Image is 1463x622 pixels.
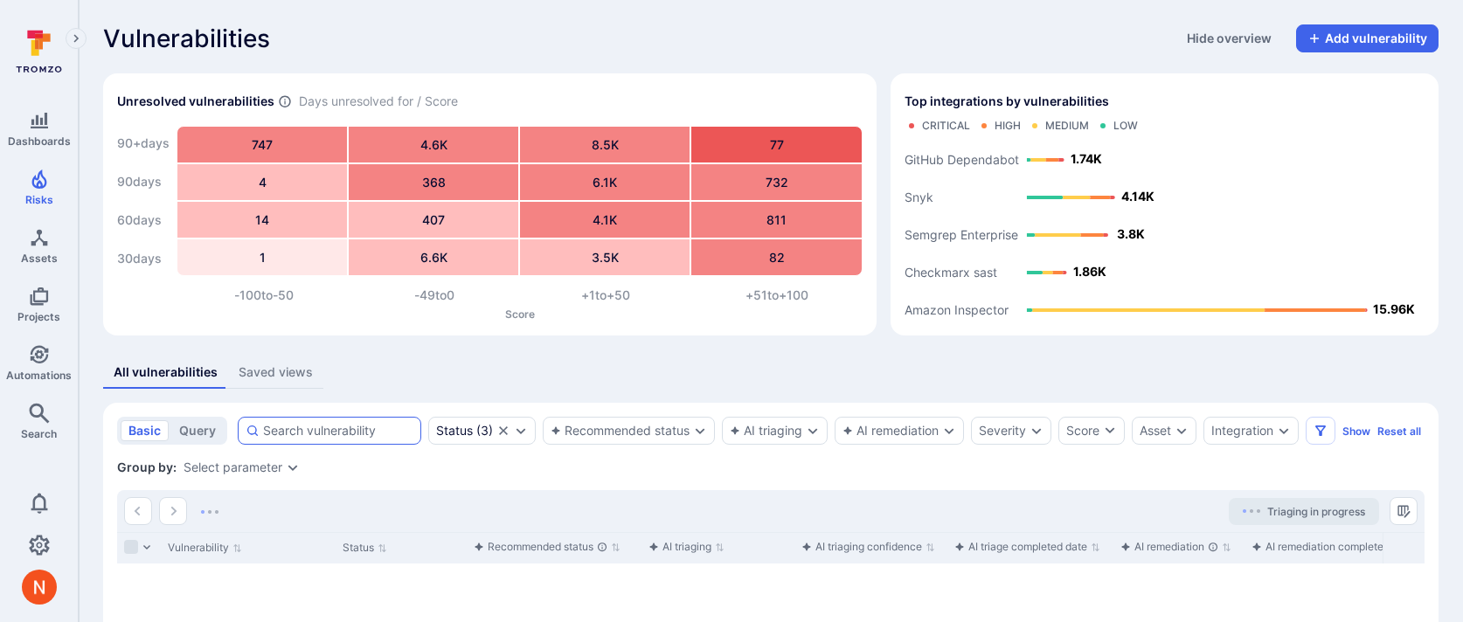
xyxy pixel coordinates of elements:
div: All vulnerabilities [114,363,218,381]
button: Expand dropdown [1030,424,1044,438]
span: Triaging in progress [1267,505,1365,518]
text: 1.86K [1073,264,1106,279]
div: 3.5K [520,239,690,275]
div: 4.6K [349,127,518,162]
div: 747 [177,127,347,162]
div: 30 days [117,241,170,276]
button: Sort by function(){return k.createElement(fN.A,{direction:"row",alignItems:"center",gap:4},k.crea... [1252,540,1427,554]
text: GitHub Dependabot [905,153,1019,168]
button: Expand dropdown [806,424,820,438]
span: Select all rows [124,540,138,554]
button: Sort by function(){return k.createElement(fN.A,{direction:"row",alignItems:"center",gap:4},k.crea... [801,540,935,554]
text: Amazon Inspector [905,303,1009,318]
span: Vulnerabilities [103,24,270,52]
svg: Top integrations by vulnerabilities bar [905,140,1425,321]
button: Select parameter [184,460,282,474]
text: Snyk [905,190,933,205]
button: Manage columns [1390,497,1418,525]
span: Search [21,427,57,440]
button: Integration [1211,424,1273,438]
img: Loading... [201,510,218,514]
div: 732 [691,164,861,200]
button: Go to the next page [159,497,187,525]
button: basic [121,420,169,441]
span: Assets [21,252,58,265]
i: Expand navigation menu [70,31,82,46]
div: 6.1K [520,164,690,200]
div: 4 [177,164,347,200]
text: 1.74K [1071,151,1102,166]
button: Clear selection [496,424,510,438]
span: Dashboards [8,135,71,148]
h2: Unresolved vulnerabilities [117,93,274,110]
div: 14 [177,202,347,238]
div: 4.1K [520,202,690,238]
div: 811 [691,202,861,238]
div: 6.6K [349,239,518,275]
div: 82 [691,239,861,275]
button: Go to the previous page [124,497,152,525]
button: Filters [1306,417,1335,445]
div: Neeren Patki [22,570,57,605]
div: grouping parameters [184,460,300,474]
button: Expand dropdown [1175,424,1189,438]
input: Search vulnerability [263,422,413,439]
text: 15.96K [1373,301,1415,316]
div: -49 to 0 [350,287,521,304]
text: 4.14K [1121,189,1154,204]
div: 1 [177,239,347,275]
div: assets tabs [103,356,1439,389]
div: 60 days [117,203,170,238]
button: Expand dropdown [286,460,300,474]
text: Semgrep Enterprise [905,228,1018,244]
div: 407 [349,202,518,238]
div: ( 3 ) [436,424,493,438]
div: Score [1066,422,1099,439]
button: Reset all [1377,425,1421,438]
p: Score [178,308,863,321]
div: Recommended status [474,538,607,556]
img: Loading... [1243,509,1260,513]
span: Group by: [117,459,177,476]
button: Expand dropdown [942,424,956,438]
div: 77 [691,127,861,162]
div: Medium [1045,119,1089,133]
div: +1 to +50 [520,287,691,304]
text: 3.8K [1117,226,1145,241]
div: Top integrations by vulnerabilities [891,73,1439,335]
button: query [171,420,224,441]
button: Show [1342,425,1370,438]
div: High [995,119,1021,133]
span: Top integrations by vulnerabilities [905,93,1109,110]
button: Severity [979,424,1026,438]
button: Expand dropdown [1277,424,1291,438]
button: Sort by function(){return k.createElement(fN.A,{direction:"row",alignItems:"center",gap:4},k.crea... [954,540,1100,554]
div: 90+ days [117,126,170,161]
button: Sort by function(){return k.createElement(fN.A,{direction:"row",alignItems:"center",gap:4},k.crea... [648,540,725,554]
span: Risks [25,193,53,206]
button: Score [1058,417,1125,445]
div: -100 to -50 [178,287,350,304]
div: AI triage completed date [954,538,1087,556]
button: Asset [1140,424,1171,438]
div: AI remediation [1120,538,1218,556]
button: Sort by function(){return k.createElement(fN.A,{direction:"row",alignItems:"center",gap:4},k.crea... [474,540,621,554]
button: Sort by Vulnerability [168,541,242,555]
button: Hide overview [1176,24,1282,52]
button: Sort by Status [343,541,387,555]
button: Status(3) [436,424,493,438]
span: Projects [17,310,60,323]
div: Saved views [239,363,313,381]
div: Critical [922,119,970,133]
div: +51 to +100 [691,287,863,304]
button: Expand navigation menu [66,28,87,49]
div: AI remediation completed date [1252,538,1414,556]
button: Add vulnerability [1296,24,1439,52]
button: AI triaging [730,424,802,438]
span: Number of vulnerabilities in status ‘Open’ ‘Triaged’ and ‘In process’ divided by score and scanne... [278,93,292,111]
